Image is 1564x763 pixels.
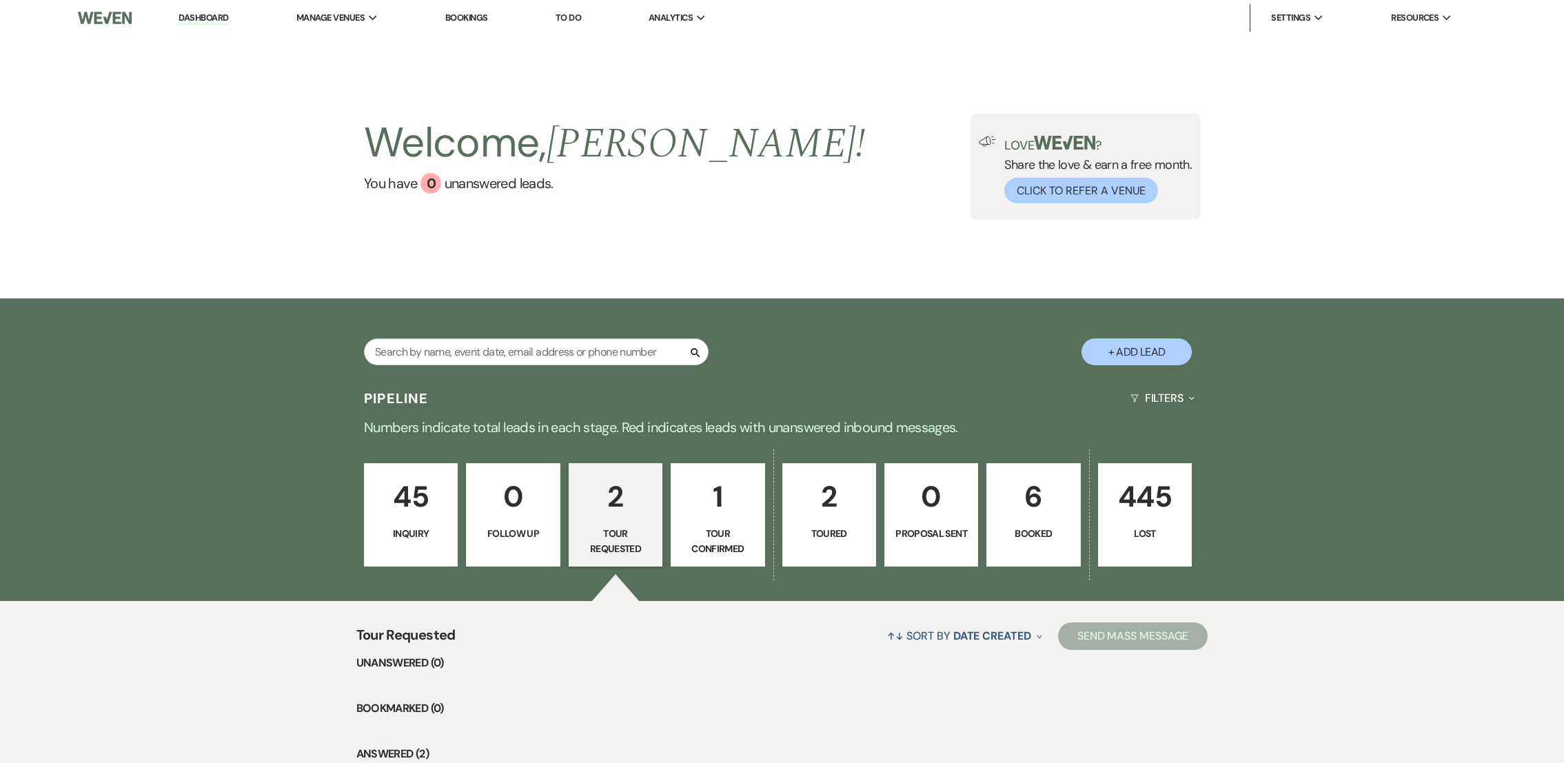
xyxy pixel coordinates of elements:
button: Filters [1125,380,1200,416]
span: Manage Venues [296,11,365,25]
p: Proposal Sent [893,526,969,541]
p: 2 [578,474,653,520]
p: Toured [791,526,867,541]
span: Resources [1391,11,1439,25]
a: 6Booked [986,463,1080,567]
button: Sort By Date Created [882,618,1047,654]
button: + Add Lead [1081,338,1192,365]
button: Click to Refer a Venue [1004,178,1158,203]
span: [PERSON_NAME] ! [547,112,865,176]
a: 0Follow Up [466,463,560,567]
p: Tour Confirmed [680,526,755,557]
p: Tour Requested [578,526,653,557]
a: Bookings [445,12,488,23]
a: 1Tour Confirmed [671,463,764,567]
h3: Pipeline [364,389,429,408]
a: 2Tour Requested [569,463,662,567]
span: Tour Requested [356,624,456,654]
p: 0 [475,474,551,520]
p: 445 [1107,474,1183,520]
p: Inquiry [373,526,449,541]
li: Bookmarked (0) [356,700,1208,718]
a: To Do [556,12,581,23]
p: Numbers indicate total leads in each stage. Red indicates leads with unanswered inbound messages. [286,416,1279,438]
p: Booked [995,526,1071,541]
a: 2Toured [782,463,876,567]
button: Send Mass Message [1058,622,1208,650]
span: Date Created [953,629,1031,643]
p: 0 [893,474,969,520]
p: 45 [373,474,449,520]
p: Love ? [1004,136,1192,152]
a: 45Inquiry [364,463,458,567]
a: Dashboard [179,12,228,25]
img: Weven Logo [78,3,131,32]
p: 2 [791,474,867,520]
p: 1 [680,474,755,520]
p: Follow Up [475,526,551,541]
p: 6 [995,474,1071,520]
p: Lost [1107,526,1183,541]
li: Unanswered (0) [356,654,1208,672]
a: 0Proposal Sent [884,463,978,567]
span: Analytics [649,11,693,25]
a: 445Lost [1098,463,1192,567]
span: ↑↓ [887,629,904,643]
li: Answered (2) [356,745,1208,763]
a: You have 0 unanswered leads. [364,173,865,194]
div: Share the love & earn a free month. [996,136,1192,203]
span: Settings [1271,11,1310,25]
img: weven-logo-green.svg [1034,136,1095,150]
h2: Welcome, [364,114,865,173]
img: loud-speaker-illustration.svg [979,136,996,147]
div: 0 [420,173,441,194]
input: Search by name, event date, email address or phone number [364,338,709,365]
